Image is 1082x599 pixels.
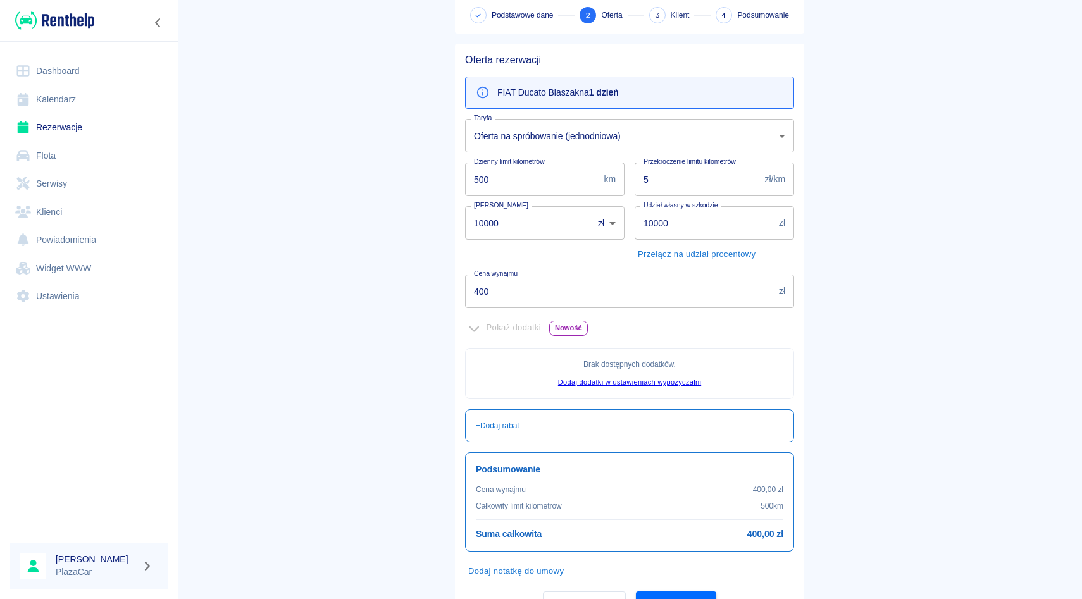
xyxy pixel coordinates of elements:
[476,500,562,512] p: Całkowity limit kilometrów
[747,528,783,541] h6: 400,00 zł
[635,245,759,264] button: Przełącz na udział procentowy
[753,484,783,495] p: 400,00 zł
[10,170,168,198] a: Serwisy
[737,9,789,21] span: Podsumowanie
[655,9,660,22] span: 3
[476,484,526,495] p: Cena wynajmu
[589,206,625,240] div: zł
[497,86,619,99] p: FIAT Ducato Blaszak na
[10,226,168,254] a: Powiadomienia
[474,157,545,166] label: Dzienny limit kilometrów
[10,142,168,170] a: Flota
[721,9,726,22] span: 4
[10,85,168,114] a: Kalendarz
[465,54,794,66] h5: Oferta rezerwacji
[671,9,690,21] span: Klient
[56,553,137,565] h6: [PERSON_NAME]
[10,282,168,311] a: Ustawienia
[465,119,794,152] div: Oferta na spróbowanie (jednodniowa)
[476,359,783,370] p: Brak dostępnych dodatków .
[149,15,168,31] button: Zwiń nawigację
[476,528,542,541] h6: Suma całkowita
[586,9,590,22] span: 2
[476,463,783,476] h6: Podsumowanie
[474,201,528,210] label: [PERSON_NAME]
[10,57,168,85] a: Dashboard
[550,321,587,335] span: Nowość
[779,285,785,298] p: zł
[644,157,736,166] label: Przekroczenie limitu kilometrów
[476,420,519,431] p: + Dodaj rabat
[15,10,94,31] img: Renthelp logo
[761,500,783,512] p: 500 km
[10,254,168,283] a: Widget WWW
[56,565,137,579] p: PlazaCar
[10,113,168,142] a: Rezerwacje
[779,216,785,230] p: zł
[10,10,94,31] a: Renthelp logo
[601,9,622,21] span: Oferta
[589,87,619,97] b: 1 dzień
[558,378,701,386] a: Dodaj dodatki w ustawieniach wypożyczalni
[644,201,718,210] label: Udział własny w szkodzie
[465,562,567,581] button: Dodaj notatkę do umowy
[10,198,168,226] a: Klienci
[492,9,553,21] span: Podstawowe dane
[474,269,518,278] label: Cena wynajmu
[765,173,785,186] p: zł/km
[474,113,492,123] label: Taryfa
[604,173,616,186] p: km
